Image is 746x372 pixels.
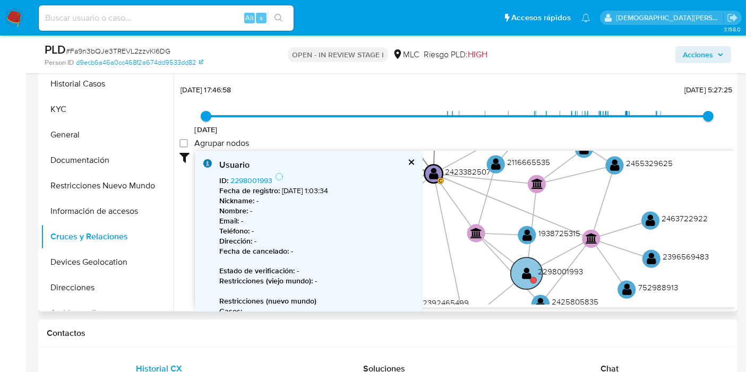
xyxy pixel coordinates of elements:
[66,46,170,56] span: # Fa9n3bQJe3TREVL2zzvKl6DG
[219,205,248,216] b: Nombre :
[536,297,546,310] text: 
[522,228,532,241] text: 
[219,159,414,171] div: Usuario
[41,198,174,224] button: Información de accesos
[41,97,174,122] button: KYC
[684,84,732,95] span: [DATE] 5:27:25
[491,158,501,171] text: 
[683,46,713,63] span: Acciones
[468,48,487,60] span: HIGH
[47,328,729,339] h1: Contactos
[219,216,414,226] p: -
[268,11,289,25] button: search-icon
[662,213,708,224] text: 2463722922
[219,246,289,256] b: Fecha de cancelado :
[45,41,66,58] b: PLD
[219,175,228,186] b: ID :
[445,166,491,177] text: 2423382507
[429,167,439,180] text: 
[424,49,487,60] span: Riesgo PLD:
[41,173,174,198] button: Restricciones Nuevo Mundo
[288,47,388,62] p: OPEN - IN REVIEW STAGE I
[219,306,242,316] b: Casos :
[538,266,583,277] text: 2298001993
[41,275,174,300] button: Direcciones
[219,275,313,286] b: Restricciones (viejo mundo) :
[245,13,254,23] span: Alt
[595,141,638,152] text: 2452151097
[616,13,724,23] p: cristian.porley@mercadolibre.com
[407,159,414,166] button: cerrar
[531,178,543,189] text: 
[76,58,203,67] a: d9ecb6a46a0cc468f2a674dd9533dd82
[626,158,673,169] text: 2455329625
[41,300,174,326] button: Archivos adjuntos
[219,185,280,196] b: Fecha de registro :
[41,148,174,173] button: Documentación
[586,233,597,244] text: 
[610,159,620,172] text: 
[219,196,414,206] p: -
[39,11,294,25] input: Buscar usuario o caso...
[392,49,419,60] div: MLC
[219,296,316,306] b: Restricciones (nuevo mundo)
[219,236,414,246] p: -
[41,249,174,275] button: Devices Geolocation
[41,224,174,249] button: Cruces y Relaciones
[41,122,174,148] button: General
[219,276,414,286] p: -
[219,186,414,196] p: [DATE] 1:03:34
[470,227,482,238] text: 
[647,252,656,265] text: 
[219,226,250,236] b: Teléfono :
[638,282,678,293] text: 752988913
[219,306,414,316] p: -
[179,139,188,148] input: Agrupar nodos
[552,296,599,307] text: 2425805835
[538,227,580,238] text: 1938725315
[181,84,231,95] span: [DATE] 17:46:58
[219,195,254,206] b: Nickname :
[511,12,571,23] span: Accesos rápidos
[41,71,174,97] button: Historial Casos
[219,266,414,276] p: -
[219,226,414,236] p: -
[230,175,272,186] a: 2298001993
[622,283,632,296] text: 
[194,138,249,149] span: Agrupar nodos
[675,46,731,63] button: Acciones
[219,236,252,246] b: Dirección :
[727,12,738,23] a: Salir
[581,13,590,22] a: Notificaciones
[724,25,741,33] span: 3.158.0
[219,215,239,226] b: Email :
[195,124,218,135] span: [DATE]
[260,13,263,23] span: s
[507,157,550,168] text: 2116665535
[219,246,414,256] p: -
[423,297,469,308] text: 2392465499
[219,206,414,216] p: -
[522,266,531,280] text: 
[663,251,709,262] text: 2396569483
[579,142,589,155] text: 
[45,58,74,67] b: Person ID
[439,177,442,185] text: C
[646,214,656,227] text: 
[219,265,295,276] b: Estado de verificación :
